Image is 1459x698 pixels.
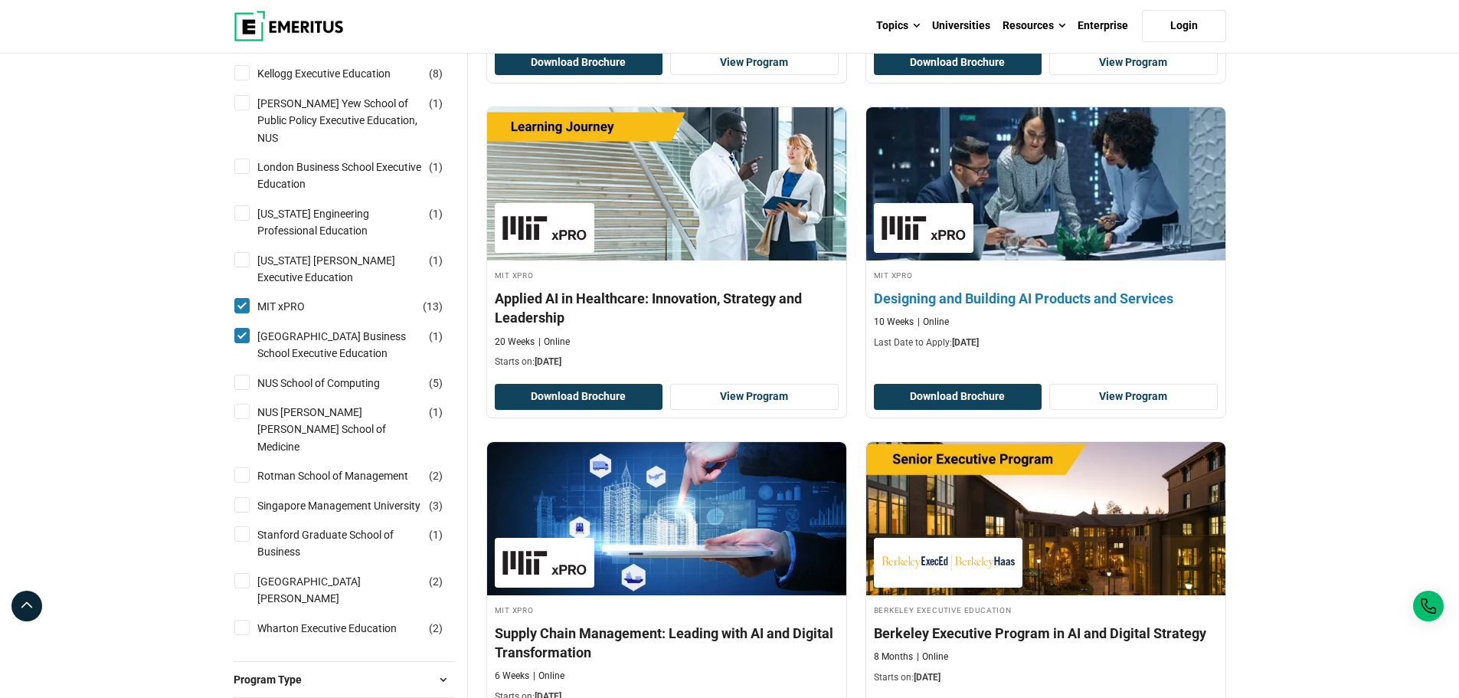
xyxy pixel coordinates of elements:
[257,375,411,392] a: NUS School of Computing
[670,50,839,76] a: View Program
[433,406,439,418] span: 1
[257,404,453,455] a: NUS [PERSON_NAME] [PERSON_NAME] School of Medicine
[874,289,1218,308] h4: Designing and Building AI Products and Services
[1049,50,1218,76] a: View Program
[429,620,443,637] span: ( )
[429,252,443,269] span: ( )
[487,442,846,595] img: Supply Chain Management: Leading with AI and Digital Transformation | Online Technology Course
[670,384,839,410] a: View Program
[257,298,335,315] a: MIT xPRO
[257,95,453,146] a: [PERSON_NAME] Yew School of Public Policy Executive Education, NUS
[433,97,439,110] span: 1
[257,620,427,637] a: Wharton Executive Education
[538,336,570,349] p: Online
[914,672,940,683] span: [DATE]
[433,377,439,389] span: 5
[433,330,439,342] span: 1
[257,159,453,193] a: London Business School Executive Education
[495,624,839,662] h4: Supply Chain Management: Leading with AI and Digital Transformation
[502,546,587,580] img: MIT xPRO
[495,670,529,683] p: 6 Weeks
[433,67,439,80] span: 8
[874,316,914,329] p: 10 Weeks
[952,337,979,348] span: [DATE]
[917,650,948,664] p: Online
[257,467,439,484] a: Rotman School of Management
[1049,384,1218,410] a: View Program
[429,65,443,82] span: ( )
[535,356,561,367] span: [DATE]
[429,95,443,112] span: ( )
[433,208,439,220] span: 1
[848,100,1243,268] img: Designing and Building AI Products and Services | Online Product Design and Innovation Course
[433,500,439,512] span: 3
[429,328,443,345] span: ( )
[429,205,443,222] span: ( )
[433,575,439,588] span: 2
[487,107,846,261] img: Applied AI in Healthcare: Innovation, Strategy and Leadership | Online AI and Machine Learning Co...
[874,50,1042,76] button: Download Brochure
[882,546,1015,580] img: Berkeley Executive Education
[429,159,443,175] span: ( )
[433,254,439,267] span: 1
[257,252,453,287] a: [US_STATE] [PERSON_NAME] Executive Education
[487,107,846,376] a: AI and Machine Learning Course by MIT xPRO - September 18, 2025 MIT xPRO MIT xPRO Applied AI in H...
[866,107,1225,357] a: Product Design and Innovation Course by MIT xPRO - August 21, 2025 MIT xPRO MIT xPRO Designing an...
[495,356,839,369] p: Starts on:
[882,211,966,245] img: MIT xPRO
[874,384,1042,410] button: Download Brochure
[495,384,663,410] button: Download Brochure
[433,622,439,634] span: 2
[874,671,1218,684] p: Starts on:
[433,529,439,541] span: 1
[874,336,1218,349] p: Last Date to Apply:
[502,211,587,245] img: MIT xPRO
[429,526,443,543] span: ( )
[257,65,421,82] a: Kellogg Executive Education
[423,298,443,315] span: ( )
[495,50,663,76] button: Download Brochure
[429,573,443,590] span: ( )
[234,671,314,688] span: Program Type
[866,442,1225,692] a: Digital Transformation Course by Berkeley Executive Education - October 23, 2025 Berkeley Executi...
[433,470,439,482] span: 2
[533,670,564,683] p: Online
[429,375,443,392] span: ( )
[429,404,443,421] span: ( )
[234,668,455,691] button: Program Type
[1142,10,1226,42] a: Login
[495,268,839,281] h4: MIT xPRO
[874,603,1218,616] h4: Berkeley Executive Education
[495,289,839,327] h4: Applied AI in Healthcare: Innovation, Strategy and Leadership
[257,573,453,608] a: [GEOGRAPHIC_DATA][PERSON_NAME]
[429,497,443,514] span: ( )
[257,205,453,240] a: [US_STATE] Engineering Professional Education
[866,442,1225,595] img: Berkeley Executive Program in AI and Digital Strategy | Online Digital Transformation Course
[874,268,1218,281] h4: MIT xPRO
[495,603,839,616] h4: MIT xPRO
[433,161,439,173] span: 1
[495,336,535,349] p: 20 Weeks
[874,624,1218,643] h4: Berkeley Executive Program in AI and Digital Strategy
[257,497,451,514] a: Singapore Management University
[257,328,453,362] a: [GEOGRAPHIC_DATA] Business School Executive Education
[427,300,439,313] span: 13
[918,316,949,329] p: Online
[257,526,453,561] a: Stanford Graduate School of Business
[429,467,443,484] span: ( )
[874,650,913,664] p: 8 Months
